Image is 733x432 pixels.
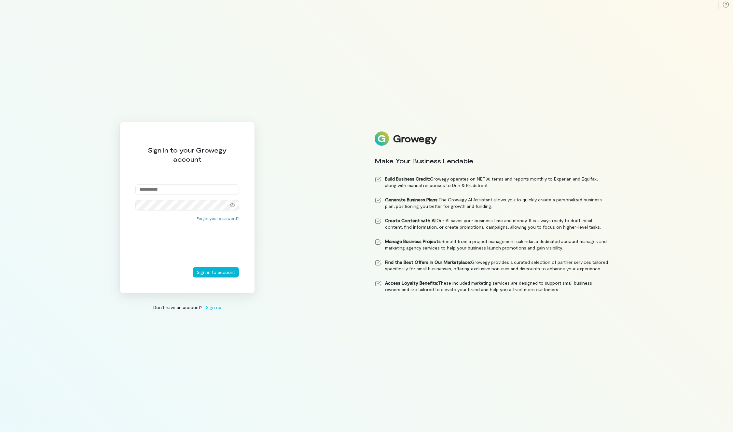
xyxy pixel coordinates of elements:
strong: Create Content with AI: [385,218,436,223]
strong: Access Loyalty Benefits: [385,280,438,286]
div: Growegy [393,133,436,144]
li: Benefit from a project management calendar, a dedicated account manager, and marketing agency ser... [375,238,608,251]
img: Logo [375,131,389,146]
div: Don’t have an account? [119,304,255,311]
li: These included marketing services are designed to support small business owners and are tailored ... [375,280,608,293]
button: Sign in to account [193,267,239,277]
span: Sign up [206,304,221,311]
strong: Generate Business Plans: [385,197,438,202]
div: Make Your Business Lendable [375,156,608,165]
li: The Growegy AI Assistant allows you to quickly create a personalized business plan, positioning y... [375,196,608,209]
strong: Manage Business Projects: [385,238,442,244]
strong: Build Business Credit: [385,176,430,182]
li: Growegy provides a curated selection of partner services tailored specifically for small business... [375,259,608,272]
div: Sign in to your Growegy account [135,145,239,164]
li: Our AI saves your business time and money. It is always ready to draft initial content, find info... [375,217,608,230]
button: Forgot your password? [197,216,239,221]
li: Growegy operates on NET30 terms and reports monthly to Experian and Equifax, along with manual re... [375,176,608,189]
strong: Find the Best Offers in Our Marketplace: [385,259,471,265]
